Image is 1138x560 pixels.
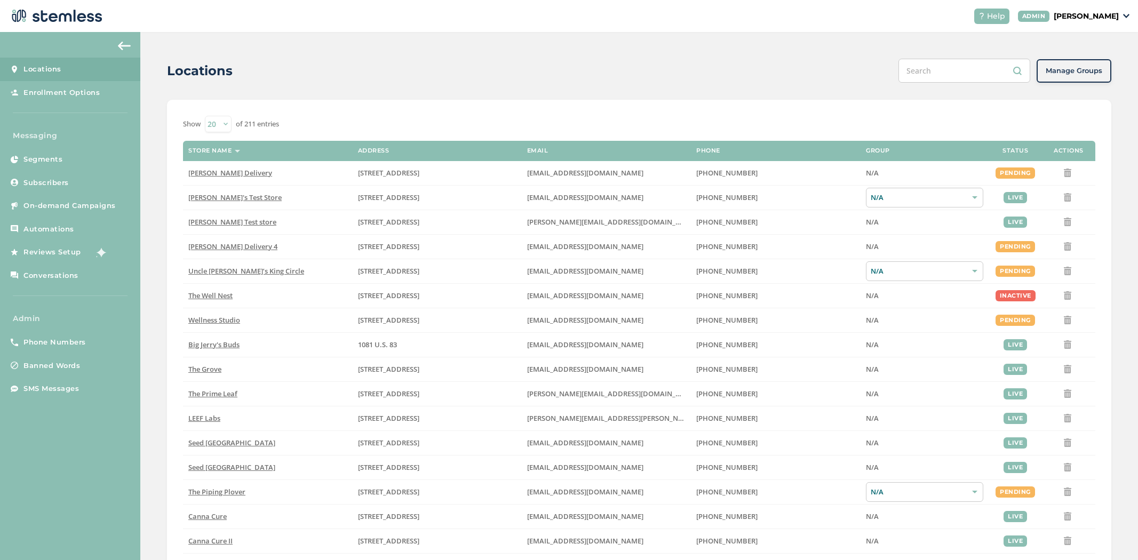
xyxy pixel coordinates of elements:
[23,270,78,281] span: Conversations
[23,87,100,98] span: Enrollment Options
[118,42,131,50] img: icon-arrow-back-accent-c549486e.svg
[987,11,1005,22] span: Help
[23,224,74,235] span: Automations
[1037,59,1111,83] button: Manage Groups
[23,64,61,75] span: Locations
[1018,11,1050,22] div: ADMIN
[1054,11,1119,22] p: [PERSON_NAME]
[89,242,110,263] img: glitter-stars-b7820f95.gif
[898,59,1030,83] input: Search
[23,361,80,371] span: Banned Words
[23,383,79,394] span: SMS Messages
[23,154,62,165] span: Segments
[1123,14,1129,18] img: icon_down-arrow-small-66adaf34.svg
[23,201,116,211] span: On-demand Campaigns
[978,13,985,19] img: icon-help-white-03924b79.svg
[1046,66,1102,76] span: Manage Groups
[23,337,86,348] span: Phone Numbers
[167,61,233,81] h2: Locations
[1085,509,1138,560] iframe: Chat Widget
[9,5,102,27] img: logo-dark-0685b13c.svg
[23,178,69,188] span: Subscribers
[23,247,81,258] span: Reviews Setup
